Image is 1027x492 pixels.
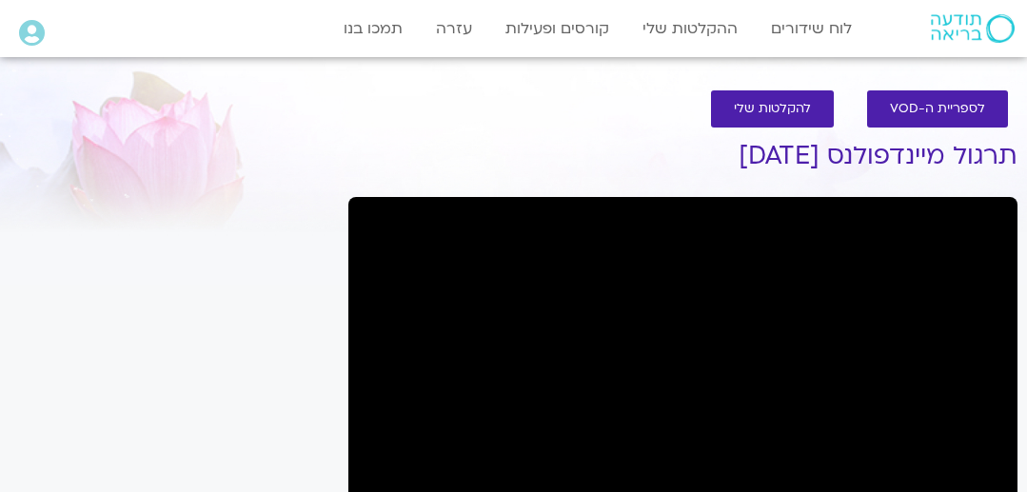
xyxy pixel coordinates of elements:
a: לוח שידורים [761,10,861,47]
a: להקלטות שלי [711,90,834,128]
a: עזרה [426,10,482,47]
a: ההקלטות שלי [633,10,747,47]
h1: תרגול מיינדפולנס [DATE] [348,142,1017,170]
span: לספריית ה-VOD [890,102,985,116]
a: לספריית ה-VOD [867,90,1008,128]
span: להקלטות שלי [734,102,811,116]
a: תמכו בנו [334,10,412,47]
img: תודעה בריאה [931,14,1015,43]
a: קורסים ופעילות [496,10,619,47]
